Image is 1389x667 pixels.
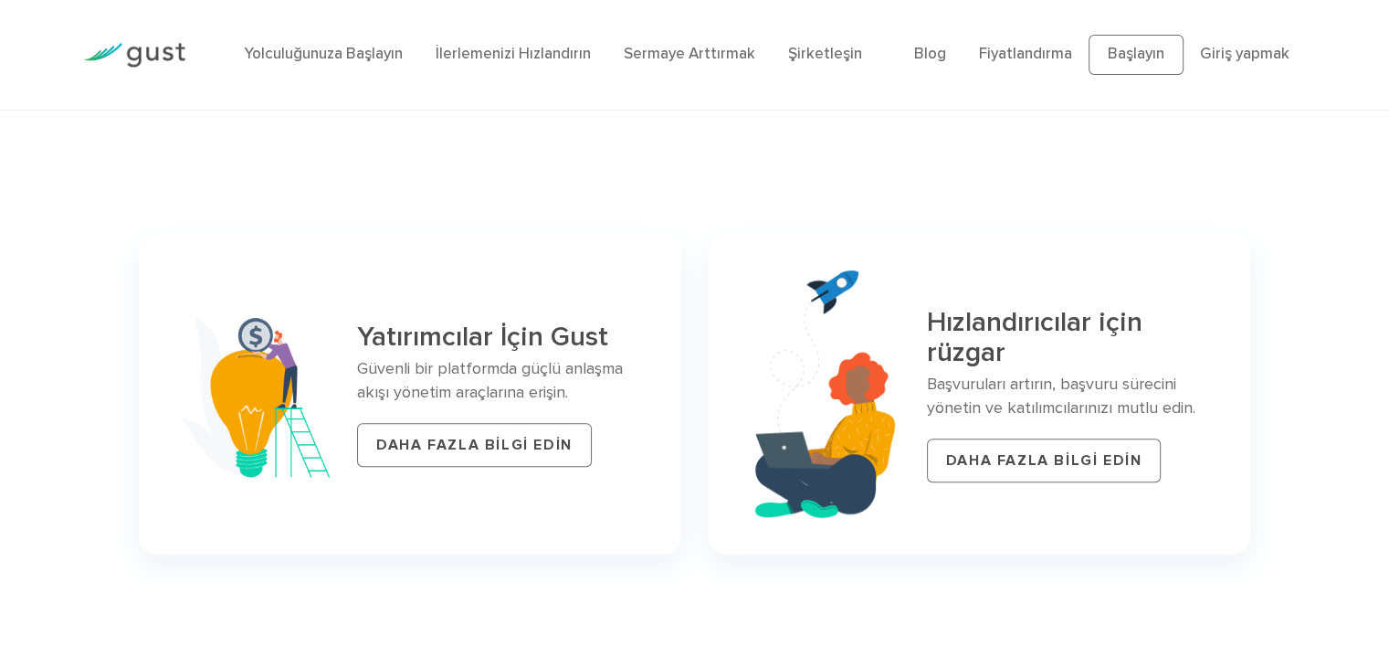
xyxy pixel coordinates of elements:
font: Başlayın [1108,45,1164,63]
a: Fiyatlandırma [979,45,1072,63]
img: Gust Logo [83,43,185,68]
a: Giriş yapmak [1200,45,1289,63]
a: DAHA FAZLA BİLGİ EDİN [357,423,592,467]
img: Hızlandırıcılar [755,270,895,518]
a: Yolculuğunuza Başlayın [244,45,403,63]
img: Yatırımcı [182,311,330,478]
a: Blog [914,45,946,63]
a: İlerlemenizi Hızlandırın [436,45,591,63]
font: Başvuruları artırın, başvuru sürecini yönetin ve katılımcılarınızı mutlu edin. [927,375,1195,418]
font: DAHA FAZLA BİLGİ EDİN [376,436,573,454]
font: Yatırımcılar İçin Gust [357,321,608,353]
a: Sermaye Arttırmak [624,45,755,63]
font: DAHA FAZLA BİLGİ EDİN [946,451,1142,470]
a: Şirketleşin [788,45,862,63]
font: Hızlandırıcılar için rüzgar [927,306,1142,368]
a: Başlayın [1089,35,1184,75]
a: DAHA FAZLA BİLGİ EDİN [927,439,1162,482]
font: Güvenli bir platformda güçlü anlaşma akışı yönetim araçlarına erişin. [357,359,623,402]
